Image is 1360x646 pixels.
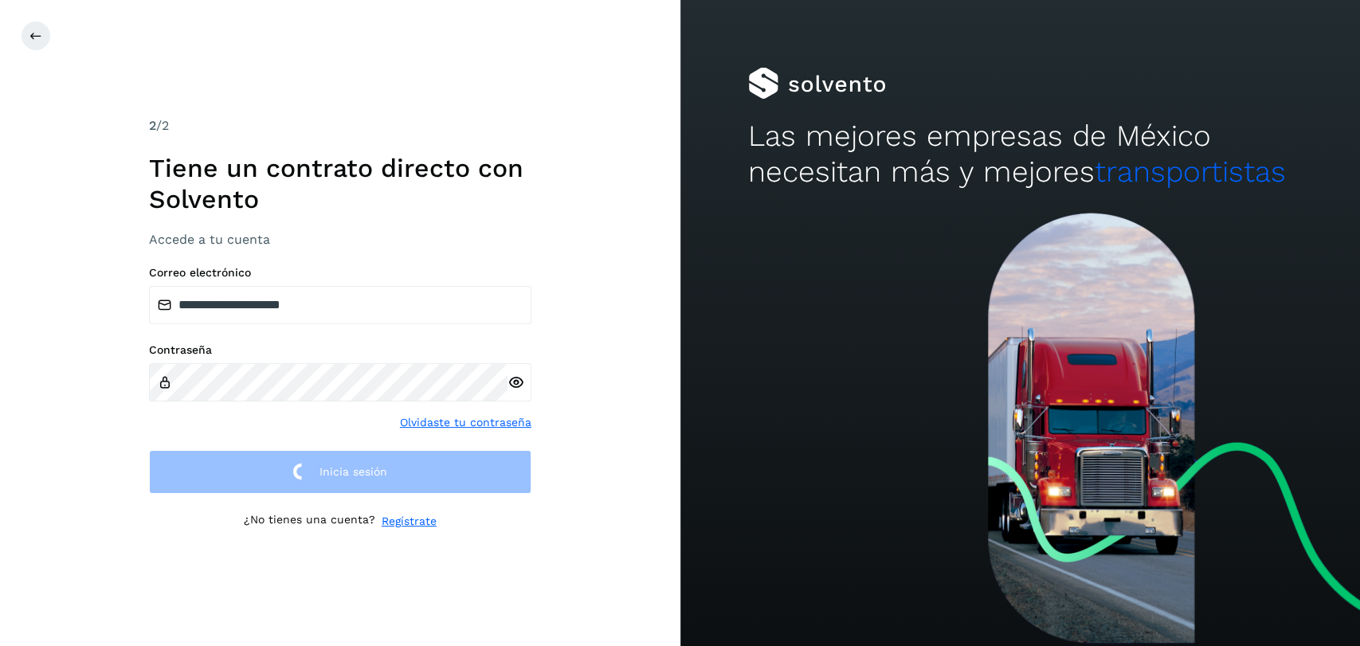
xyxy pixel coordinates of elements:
h3: Accede a tu cuenta [149,232,531,247]
a: Regístrate [382,513,437,530]
span: Inicia sesión [319,466,387,477]
label: Contraseña [149,343,531,357]
a: Olvidaste tu contraseña [400,414,531,431]
h2: Las mejores empresas de México necesitan más y mejores [748,119,1292,190]
button: Inicia sesión [149,450,531,494]
span: transportistas [1095,155,1286,189]
h1: Tiene un contrato directo con Solvento [149,153,531,214]
label: Correo electrónico [149,266,531,280]
div: /2 [149,116,531,135]
span: 2 [149,118,156,133]
p: ¿No tienes una cuenta? [244,513,375,530]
